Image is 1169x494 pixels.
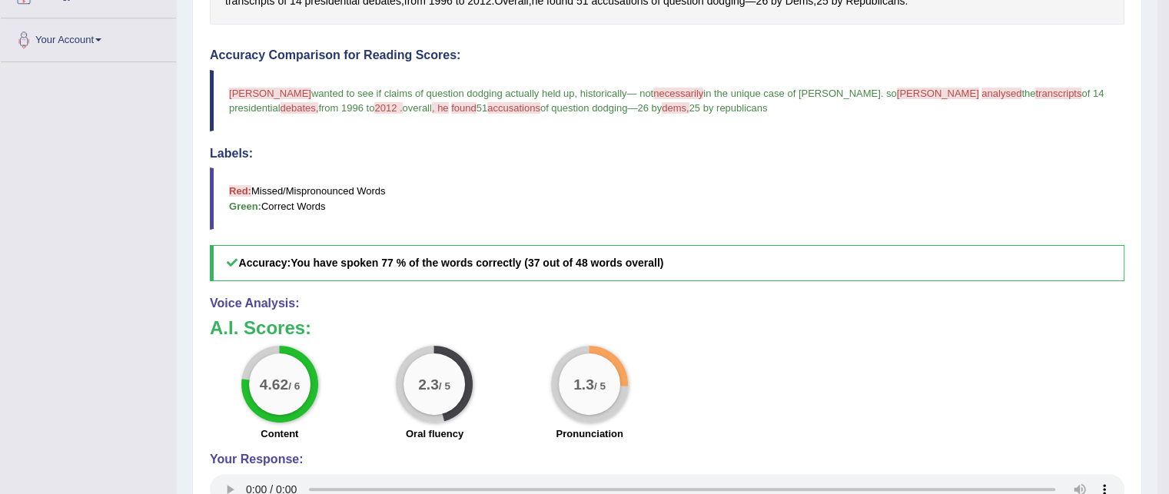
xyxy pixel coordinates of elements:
[288,380,300,391] small: / 6
[487,102,540,114] span: accusations
[229,201,261,212] b: Green:
[432,102,449,114] span: , he
[229,185,251,197] b: Red:
[451,102,477,114] span: found
[210,167,1124,229] blockquote: Missed/Mispronounced Words Correct Words
[639,88,653,99] span: not
[439,380,450,391] small: / 5
[406,426,463,441] label: Oral fluency
[419,376,440,393] big: 2.3
[281,102,319,114] span: debates,
[261,426,298,441] label: Content
[210,317,311,338] b: A.I. Scores:
[318,102,374,114] span: from 1996 to
[626,88,636,99] span: —
[210,48,1124,62] h4: Accuracy Comparison for Reading Scores:
[627,102,637,114] span: —
[1,18,176,57] a: Your Account
[210,147,1124,161] h4: Labels:
[311,88,575,99] span: wanted to see if claims of question dodging actually held up
[1021,88,1035,99] span: the
[897,88,979,99] span: [PERSON_NAME]
[229,88,1107,114] span: of 14 presidential
[574,88,577,99] span: ,
[637,102,662,114] span: 26 by
[1035,88,1081,99] span: transcripts
[291,257,663,269] b: You have spoken 77 % of the words correctly (37 out of 48 words overall)
[573,376,594,393] big: 1.3
[981,88,1021,99] span: analysed
[556,426,623,441] label: Pronunciation
[653,88,703,99] span: necessarily
[662,102,689,114] span: dems,
[580,88,627,99] span: historically
[886,88,897,99] span: so
[260,376,288,393] big: 4.62
[689,102,768,114] span: 25 by republicans
[540,102,627,114] span: of question dodging
[703,88,881,99] span: in the unique case of [PERSON_NAME]
[403,102,432,114] span: overall
[210,453,1124,466] h4: Your Response:
[374,102,402,114] span: 2012 .
[210,297,1124,310] h4: Voice Analysis:
[881,88,884,99] span: .
[210,245,1124,281] h5: Accuracy:
[229,88,311,99] span: [PERSON_NAME]
[477,102,487,114] span: 51
[594,380,606,391] small: / 5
